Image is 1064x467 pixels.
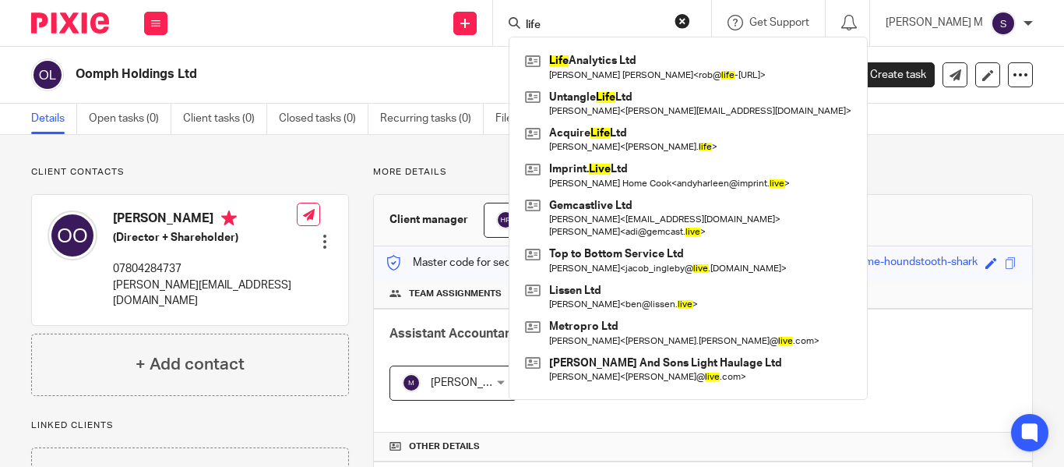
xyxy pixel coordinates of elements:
[380,104,484,134] a: Recurring tasks (0)
[389,327,516,340] span: Assistant Accountant
[524,19,664,33] input: Search
[749,17,809,28] span: Get Support
[389,212,468,228] h3: Client manager
[113,261,297,277] p: 07804284737
[991,11,1016,36] img: svg%3E
[31,12,109,34] img: Pixie
[675,13,690,29] button: Clear
[816,254,978,272] div: superior-lime-houndstooth-shark
[221,211,237,226] i: Primary
[402,373,421,392] img: svg%3E
[495,104,530,134] a: Files
[31,166,349,179] p: Client contacts
[113,211,297,230] h4: [PERSON_NAME]
[386,255,654,271] p: Master code for secure communications and files
[431,377,516,388] span: [PERSON_NAME]
[409,440,480,453] span: Other details
[373,166,1033,179] p: More details
[113,230,297,246] h5: (Director + Shareholder)
[31,58,64,91] img: svg%3E
[183,104,267,134] a: Client tasks (0)
[136,352,245,377] h4: + Add contact
[31,104,77,134] a: Details
[31,419,349,432] p: Linked clients
[76,66,672,83] h2: Oomph Holdings Ltd
[89,104,171,134] a: Open tasks (0)
[279,104,368,134] a: Closed tasks (0)
[844,62,935,87] a: Create task
[886,15,983,30] p: [PERSON_NAME] M
[496,211,515,229] img: svg%3E
[409,288,502,300] span: Team assignments
[48,211,97,260] img: svg%3E
[113,278,297,310] p: [PERSON_NAME][EMAIL_ADDRESS][DOMAIN_NAME]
